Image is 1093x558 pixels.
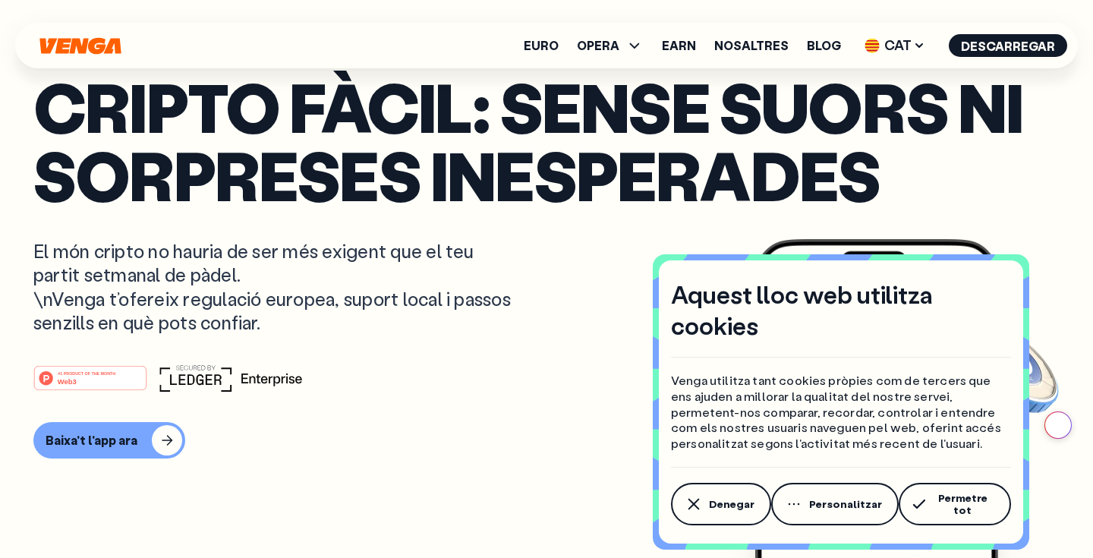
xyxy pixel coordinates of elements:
[671,279,1011,342] h4: Aquest lloc web utilitza cookies
[931,492,994,516] span: Permetre tot
[33,72,1060,209] p: Cripto fàcil: sense suors ni sorpreses inesperades
[33,239,513,334] p: El món cripto no hauria de ser més exigent que el teu partit setmanal de pàdel. \nVenga t’ofereix...
[46,433,137,448] div: Baixa't l'app ara
[865,38,880,53] img: flag-cat
[949,34,1067,57] button: Descarregar
[33,422,185,459] button: Baixa't l'app ara
[709,498,754,510] span: Denegar
[671,373,1011,452] p: Venga utilitza tant cookies pròpies com de tercers que ens ajuden a millorar la qualitat del nost...
[524,39,559,52] a: Euro
[714,39,789,52] a: Nosaltres
[33,374,147,394] a: #1 PRODUCT OF THE MONTHWeb3
[809,498,882,510] span: Personalitzar
[899,483,1011,525] button: Permetre tot
[577,36,644,55] span: OPERA
[771,483,899,525] button: Personalitzar
[38,37,123,55] svg: Inici
[859,33,931,58] span: CAT
[58,377,77,386] tspan: Web3
[33,422,1060,459] a: Baixa't l'app ara
[58,371,115,376] tspan: #1 PRODUCT OF THE MONTH
[807,39,841,52] a: Blog
[671,483,771,525] button: Denegar
[577,39,619,52] span: OPERA
[662,39,696,52] a: Earn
